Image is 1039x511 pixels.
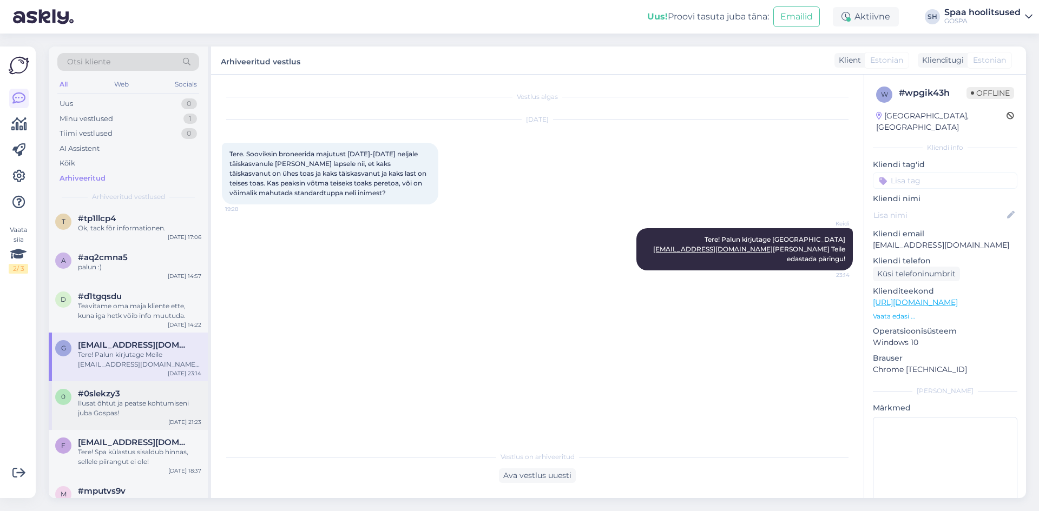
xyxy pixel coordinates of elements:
span: w [881,90,888,98]
div: Aktiivne [833,7,899,26]
div: Uus [60,98,73,109]
div: [DATE] 17:06 [168,233,201,241]
input: Lisa tag [873,172,1017,189]
span: #d1tgqsdu [78,291,122,301]
span: d [61,295,66,303]
img: Askly Logo [9,55,29,76]
span: m [61,490,67,498]
span: Estonian [973,55,1006,66]
div: Proovi tasuta juba täna: [647,10,769,23]
div: Ok, tack för informationen. [78,223,201,233]
div: Ava vestlus uuesti [499,468,576,483]
div: # wpgik43h [899,87,966,99]
div: Spaa hoolitsused [944,8,1021,17]
span: Otsi kliente [67,56,110,68]
div: AI Assistent [60,143,100,154]
div: Kõik [60,158,75,169]
span: 0 [61,393,65,401]
p: Windows 10 [873,337,1017,348]
span: Tere! Palun kirjutage [GEOGRAPHIC_DATA] [PERSON_NAME] Teile edastada päringu! [653,235,847,263]
b: Uus! [647,11,668,22]
div: Arhiveeritud [60,173,106,184]
p: Märkmed [873,402,1017,414]
div: [DATE] 14:57 [168,272,201,280]
div: Tere! Spa külastus sisaldub hinnas, sellele piirangut ei ole! [78,447,201,467]
div: GOSPA [944,17,1021,25]
div: Teavitame oma maja kliente ette, kuna iga hetk võib info muutuda. [78,301,201,321]
span: #aq2cmna5 [78,253,128,262]
div: SH [925,9,940,24]
div: [PERSON_NAME] [873,386,1017,396]
div: All [57,77,70,91]
div: [DATE] [222,115,853,124]
div: 0 [181,128,197,139]
p: Kliendi email [873,228,1017,240]
a: Spaa hoolitsusedGOSPA [944,8,1033,25]
span: 19:28 [225,205,266,213]
div: Klienditugi [918,55,964,66]
input: Lisa nimi [873,209,1005,221]
span: Arhiveeritud vestlused [92,192,165,202]
span: 23:14 [809,271,850,279]
a: [EMAIL_ADDRESS][DOMAIN_NAME] [653,245,773,253]
div: Web [112,77,131,91]
label: Arhiveeritud vestlus [221,53,300,68]
p: Klienditeekond [873,286,1017,297]
div: Küsi telefoninumbrit [873,267,960,281]
span: #mputvs9v [78,486,126,496]
p: Kliendi telefon [873,255,1017,267]
div: [DATE] 21:23 [168,418,201,426]
div: 2 / 3 [9,264,28,274]
span: Tere. Sooviksin broneerida majutust [DATE]-[DATE] neljale täiskasvanule [PERSON_NAME] lapsele nii... [229,150,428,197]
div: Tere! Palun kirjutage Meile [EMAIL_ADDRESS][DOMAIN_NAME] [PERSON_NAME] Teile edastada päringu! [78,350,201,369]
span: furija11@inbox.lv [78,437,190,447]
span: Estonian [870,55,903,66]
div: [GEOGRAPHIC_DATA], [GEOGRAPHIC_DATA] [876,110,1007,133]
p: Kliendi nimi [873,193,1017,204]
div: Socials [173,77,199,91]
span: g [61,344,66,352]
div: Vestlus algas [222,92,853,102]
span: Offline [966,87,1014,99]
div: Kliendi info [873,143,1017,152]
div: 0 [181,98,197,109]
span: #tp1llcp4 [78,214,116,223]
div: 1 [183,114,197,124]
span: f [61,441,65,449]
div: [DATE] 14:22 [168,321,201,329]
span: gailetamme@gmail.com [78,340,190,350]
div: Vaata siia [9,225,28,274]
p: Operatsioonisüsteem [873,326,1017,337]
a: [URL][DOMAIN_NAME] [873,297,958,307]
span: t [62,217,65,225]
div: Tiimi vestlused [60,128,113,139]
span: Vestlus on arhiveeritud [501,452,575,462]
div: [DATE] 23:14 [168,369,201,377]
p: Kliendi tag'id [873,159,1017,170]
p: Vaata edasi ... [873,311,1017,321]
p: Chrome [TECHNICAL_ID] [873,364,1017,375]
div: Ilusat õhtut ja peatse kohtumiseni juba Gospas! [78,399,201,418]
div: Minu vestlused [60,114,113,124]
button: Emailid [773,6,820,27]
div: [DATE] 18:37 [168,467,201,475]
span: #0slekzy3 [78,389,120,399]
div: palun :) [78,262,201,272]
p: [EMAIL_ADDRESS][DOMAIN_NAME] [873,240,1017,251]
span: a [61,256,66,264]
p: Brauser [873,353,1017,364]
span: Keidi [809,220,850,228]
div: Klient [834,55,861,66]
